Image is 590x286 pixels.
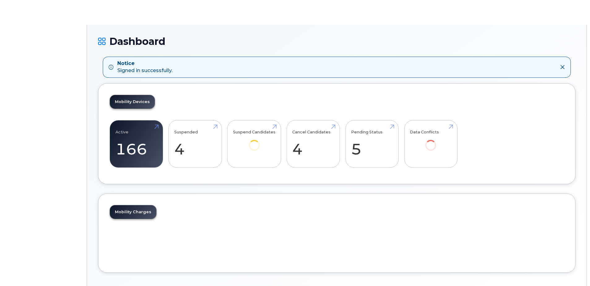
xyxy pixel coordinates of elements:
[117,60,172,67] strong: Notice
[98,36,575,47] h1: Dashboard
[292,123,334,164] a: Cancel Candidates 4
[351,123,393,164] a: Pending Status 5
[117,60,172,74] div: Signed in successfully.
[174,123,216,164] a: Suspended 4
[110,205,156,219] a: Mobility Charges
[110,95,155,109] a: Mobility Devices
[410,123,452,159] a: Data Conflicts
[115,123,157,164] a: Active 166
[233,123,275,159] a: Suspend Candidates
